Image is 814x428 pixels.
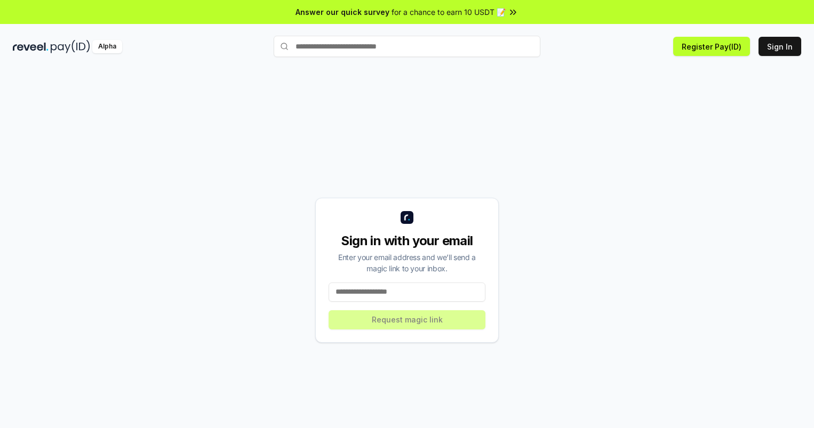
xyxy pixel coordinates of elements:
div: Sign in with your email [329,232,485,249]
button: Sign In [759,37,801,56]
div: Enter your email address and we’ll send a magic link to your inbox. [329,252,485,274]
span: for a chance to earn 10 USDT 📝 [392,6,506,18]
img: pay_id [51,40,90,53]
button: Register Pay(ID) [673,37,750,56]
img: logo_small [401,211,413,224]
img: reveel_dark [13,40,49,53]
div: Alpha [92,40,122,53]
span: Answer our quick survey [296,6,389,18]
